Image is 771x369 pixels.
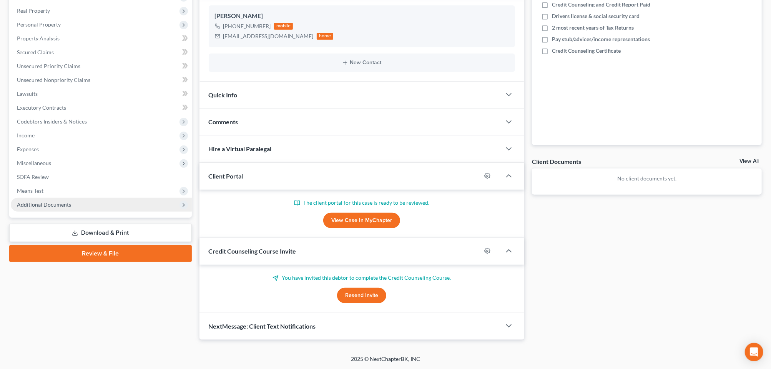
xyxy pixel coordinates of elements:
[209,91,238,99] span: Quick Info
[11,170,192,184] a: SOFA Review
[552,47,621,55] span: Credit Counseling Certificate
[323,213,400,228] a: View Case in MyChapter
[166,355,605,369] div: 2025 © NextChapterBK, INC
[17,7,50,14] span: Real Property
[17,132,35,139] span: Income
[552,1,650,8] span: Credit Counseling and Credit Report Paid
[17,35,60,42] span: Property Analysis
[274,23,293,30] div: mobile
[209,118,238,125] span: Comments
[552,24,634,32] span: 2 most recent years of Tax Returns
[552,35,650,43] span: Pay stub/advices/income representations
[739,159,759,164] a: View All
[17,77,90,83] span: Unsecured Nonpriority Claims
[11,45,192,59] a: Secured Claims
[223,32,314,40] div: [EMAIL_ADDRESS][DOMAIN_NAME]
[9,224,192,242] a: Download & Print
[209,322,316,330] span: NextMessage: Client Text Notifications
[223,22,271,30] div: [PHONE_NUMBER]
[209,274,515,282] p: You have invited this debtor to complete the Credit Counseling Course.
[17,201,71,208] span: Additional Documents
[209,145,272,152] span: Hire a Virtual Paralegal
[17,174,49,180] span: SOFA Review
[215,60,509,66] button: New Contact
[17,160,51,166] span: Miscellaneous
[538,175,756,182] p: No client documents yet.
[552,12,640,20] span: Drivers license & social security card
[17,187,43,194] span: Means Test
[337,288,386,303] button: Resend Invite
[11,101,192,115] a: Executory Contracts
[17,90,38,97] span: Lawsuits
[17,118,87,125] span: Codebtors Insiders & Notices
[11,87,192,101] a: Lawsuits
[11,59,192,73] a: Unsecured Priority Claims
[17,63,80,69] span: Unsecured Priority Claims
[17,21,61,28] span: Personal Property
[17,146,39,152] span: Expenses
[317,33,334,40] div: home
[209,247,296,255] span: Credit Counseling Course Invite
[209,199,515,207] p: The client portal for this case is ready to be reviewed.
[11,32,192,45] a: Property Analysis
[215,12,509,21] div: [PERSON_NAME]
[532,157,581,165] div: Client Documents
[11,73,192,87] a: Unsecured Nonpriority Claims
[745,343,763,361] div: Open Intercom Messenger
[17,49,54,55] span: Secured Claims
[9,245,192,262] a: Review & File
[209,172,243,180] span: Client Portal
[17,104,66,111] span: Executory Contracts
